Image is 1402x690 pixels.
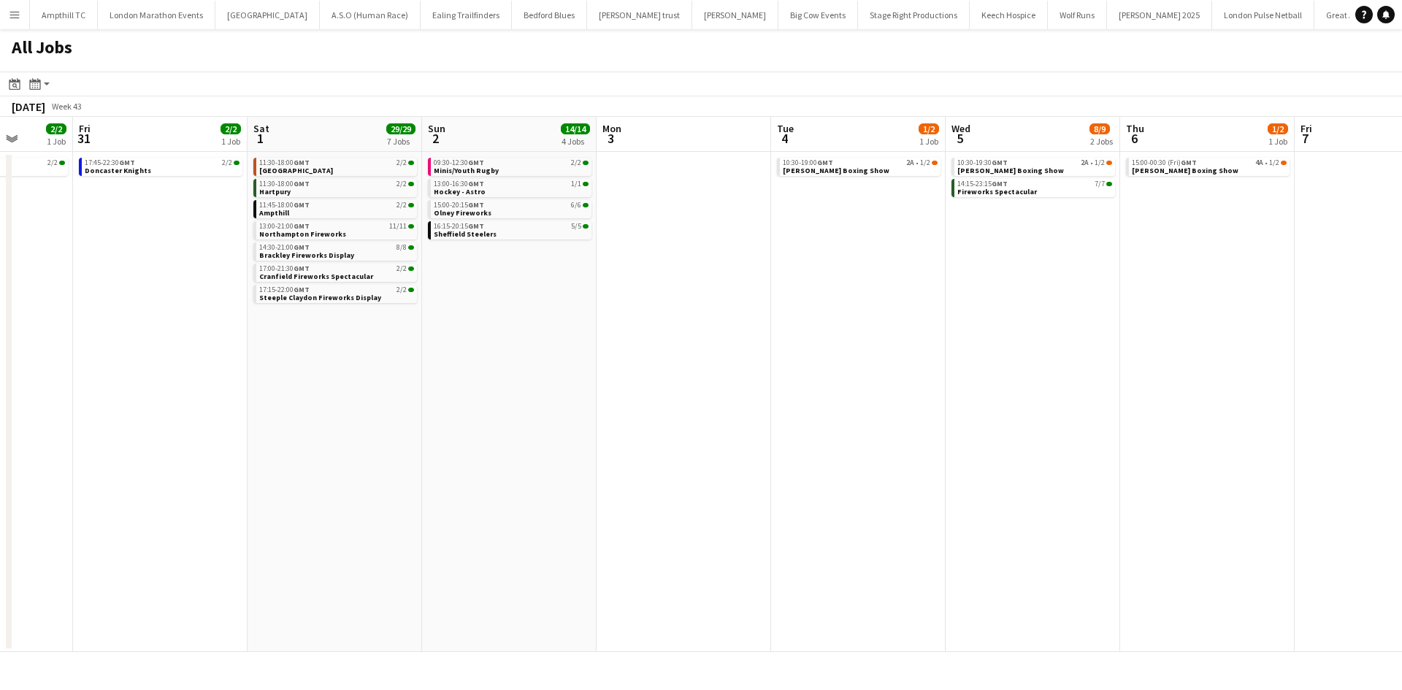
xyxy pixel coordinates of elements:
button: [GEOGRAPHIC_DATA] [215,1,320,29]
button: [PERSON_NAME] [692,1,778,29]
button: Big Cow Events [778,1,858,29]
div: [DATE] [12,99,45,114]
button: Ampthill TC [30,1,98,29]
button: Ealing Trailfinders [421,1,512,29]
button: Stage Right Productions [858,1,970,29]
span: Week 43 [48,101,85,112]
button: London Marathon Events [98,1,215,29]
button: Keech Hospice [970,1,1048,29]
button: [PERSON_NAME] 2025 [1107,1,1212,29]
button: [PERSON_NAME] trust [587,1,692,29]
button: Bedford Blues [512,1,587,29]
button: A.S.O (Human Race) [320,1,421,29]
button: Wolf Runs [1048,1,1107,29]
button: London Pulse Netball [1212,1,1314,29]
